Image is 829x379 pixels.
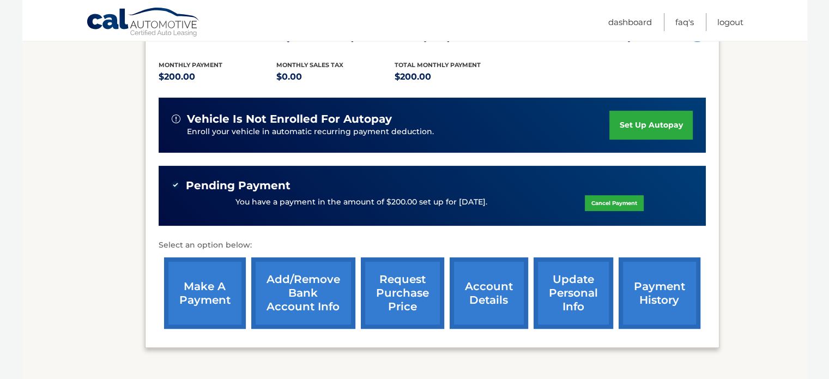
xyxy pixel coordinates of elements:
[187,112,392,126] span: vehicle is not enrolled for autopay
[187,126,610,138] p: Enroll your vehicle in automatic recurring payment deduction.
[450,257,528,329] a: account details
[717,13,743,31] a: Logout
[159,239,706,252] p: Select an option below:
[159,69,277,85] p: $200.00
[675,13,694,31] a: FAQ's
[172,115,180,123] img: alert-white.svg
[276,61,343,69] span: Monthly sales Tax
[159,61,222,69] span: Monthly Payment
[86,7,201,39] a: Cal Automotive
[619,257,700,329] a: payment history
[585,195,644,211] a: Cancel Payment
[235,196,487,208] p: You have a payment in the amount of $200.00 set up for [DATE].
[395,69,513,85] p: $200.00
[251,257,355,329] a: Add/Remove bank account info
[361,257,444,329] a: request purchase price
[172,181,179,189] img: check-green.svg
[276,69,395,85] p: $0.00
[395,61,481,69] span: Total Monthly Payment
[186,179,291,192] span: Pending Payment
[608,13,652,31] a: Dashboard
[534,257,613,329] a: update personal info
[164,257,246,329] a: make a payment
[609,111,692,140] a: set up autopay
